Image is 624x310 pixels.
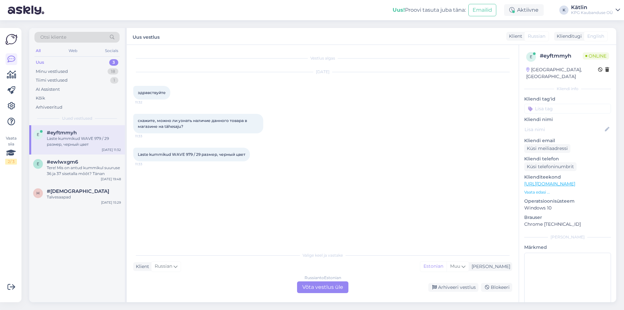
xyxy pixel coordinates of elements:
[36,86,60,93] div: AI Assistent
[47,159,78,165] span: #ewlwxgm6
[36,77,68,84] div: Tiimi vestlused
[583,52,609,60] span: Online
[524,234,611,240] div: [PERSON_NAME]
[36,68,68,75] div: Minu vestlused
[102,147,121,152] div: [DATE] 11:32
[133,263,149,270] div: Klient
[524,214,611,221] p: Brauser
[571,10,613,15] div: KPG Kaubanduse OÜ
[524,162,577,171] div: Küsi telefoninumbrit
[36,191,40,195] span: h
[524,155,611,162] p: Kliendi telefon
[524,104,611,114] input: Lisa tag
[450,263,460,269] span: Muu
[524,116,611,123] p: Kliendi nimi
[528,33,545,40] span: Russian
[506,33,522,40] div: Klient
[393,7,405,13] b: Uus!
[47,188,109,194] span: #hzroamlu
[36,95,45,101] div: Kõik
[36,104,62,111] div: Arhiveeritud
[135,162,160,167] span: 11:33
[5,135,17,165] div: Vaata siia
[469,263,510,270] div: [PERSON_NAME]
[133,32,160,41] label: Uus vestlus
[524,205,611,211] p: Windows 10
[525,126,604,133] input: Lisa nimi
[5,33,18,46] img: Askly Logo
[530,54,532,59] span: e
[155,263,172,270] span: Russian
[138,90,166,95] span: здравствуйте
[47,194,121,200] div: Talvesaapad
[138,152,245,157] span: Laste kummikud WAVE 979 / 29 размер, черный цвет
[104,47,120,55] div: Socials
[40,34,66,41] span: Otsi kliente
[524,221,611,228] p: Chrome [TECHNICAL_ID]
[110,77,118,84] div: 1
[37,161,39,166] span: e
[524,244,611,251] p: Märkmed
[47,136,121,147] div: Laste kummikud WAVE 979 / 29 размер, черный цвет
[524,189,611,195] p: Vaata edasi ...
[524,174,611,181] p: Klienditeekond
[47,165,121,177] div: Tere! Mis on antud kummikul suuruse 36 ja 37 sisetalla mõõt? Tänan
[37,132,39,137] span: e
[524,181,575,187] a: [URL][DOMAIN_NAME]
[108,68,118,75] div: 18
[133,252,512,258] div: Valige keel ja vastake
[524,86,611,92] div: Kliendi info
[571,5,613,10] div: Kätlin
[5,159,17,165] div: 2 / 3
[101,177,121,182] div: [DATE] 19:48
[524,198,611,205] p: Operatsioonisüsteem
[133,55,512,61] div: Vestlus algas
[504,4,544,16] div: Aktiivne
[540,52,583,60] div: # eyftmmyh
[67,47,79,55] div: Web
[297,281,348,293] div: Võta vestlus üle
[428,283,478,292] div: Arhiveeri vestlus
[36,59,44,66] div: Uus
[34,47,42,55] div: All
[524,137,611,144] p: Kliendi email
[468,4,496,16] button: Emailid
[109,59,118,66] div: 3
[101,200,121,205] div: [DATE] 15:29
[138,118,248,129] span: скажите, можно ли узнать наличие данного товара в магазине на tähesaju?
[135,134,160,139] span: 11:33
[393,6,466,14] div: Proovi tasuta juba täna:
[481,283,512,292] div: Blokeeri
[420,262,447,271] div: Estonian
[559,6,568,15] div: K
[305,275,341,281] div: Russian to Estonian
[526,66,598,80] div: [GEOGRAPHIC_DATA], [GEOGRAPHIC_DATA]
[62,115,92,121] span: Uued vestlused
[571,5,620,15] a: KätlinKPG Kaubanduse OÜ
[587,33,604,40] span: English
[554,33,582,40] div: Klienditugi
[47,130,77,136] span: #eyftmmyh
[524,144,570,153] div: Küsi meiliaadressi
[524,96,611,102] p: Kliendi tag'id
[133,69,512,75] div: [DATE]
[135,100,160,105] span: 11:32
